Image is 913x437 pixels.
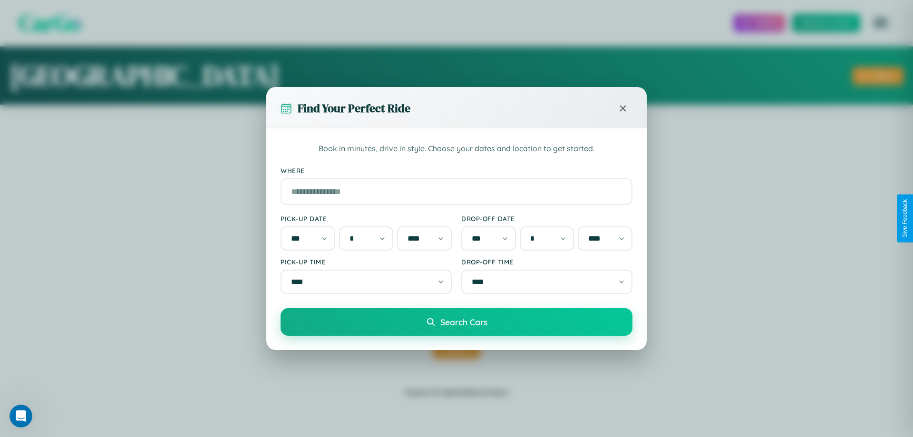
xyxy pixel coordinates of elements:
[281,258,452,266] label: Pick-up Time
[281,166,632,175] label: Where
[461,214,632,223] label: Drop-off Date
[461,258,632,266] label: Drop-off Time
[281,214,452,223] label: Pick-up Date
[281,308,632,336] button: Search Cars
[440,317,487,327] span: Search Cars
[298,100,410,116] h3: Find Your Perfect Ride
[281,143,632,155] p: Book in minutes, drive in style. Choose your dates and location to get started.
